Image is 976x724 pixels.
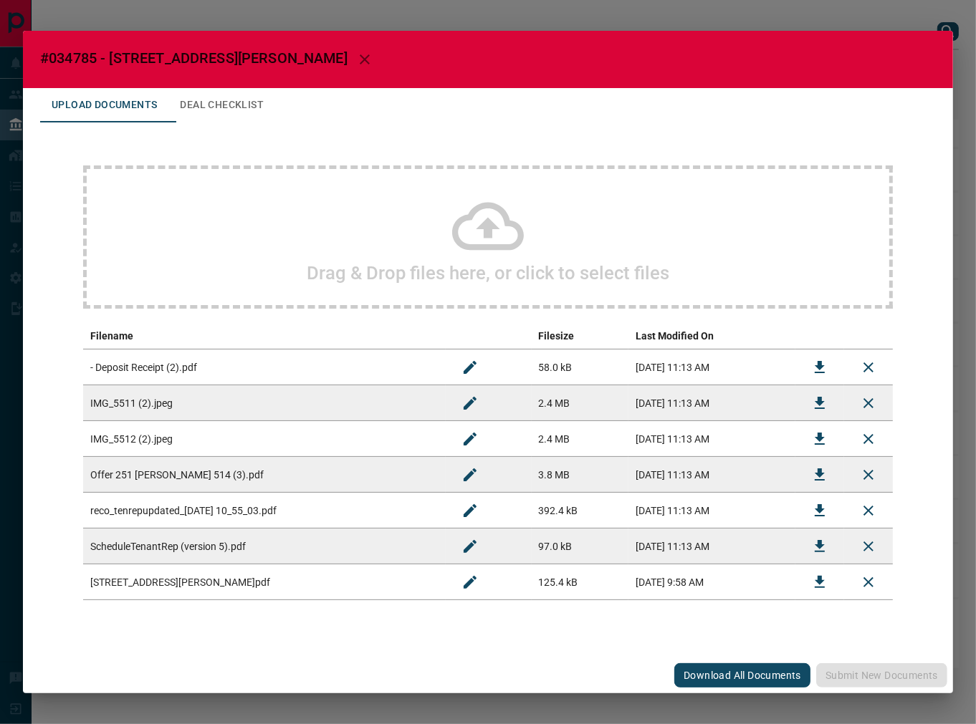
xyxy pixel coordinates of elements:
[532,323,628,349] th: Filesize
[446,323,532,349] th: edit column
[851,565,886,599] button: Remove File
[628,349,795,385] td: [DATE] 11:13 AM
[628,323,795,349] th: Last Modified On
[532,349,628,385] td: 58.0 kB
[803,565,837,599] button: Download
[851,350,886,385] button: Remove File
[628,457,795,493] td: [DATE] 11:13 AM
[453,458,487,492] button: Rename
[803,422,837,456] button: Download
[803,529,837,564] button: Download
[307,262,669,284] h2: Drag & Drop files here, or click to select files
[628,421,795,457] td: [DATE] 11:13 AM
[453,350,487,385] button: Rename
[851,458,886,492] button: Remove File
[803,350,837,385] button: Download
[168,88,275,122] button: Deal Checklist
[40,88,168,122] button: Upload Documents
[532,385,628,421] td: 2.4 MB
[795,323,844,349] th: download action column
[83,493,446,528] td: reco_tenrepupdated_[DATE] 10_55_03.pdf
[628,385,795,421] td: [DATE] 11:13 AM
[83,349,446,385] td: - Deposit Receipt (2).pdf
[83,165,893,309] div: Drag & Drop files here, or click to select files
[453,565,487,599] button: Rename
[628,493,795,528] td: [DATE] 11:13 AM
[453,386,487,420] button: Rename
[628,528,795,564] td: [DATE] 11:13 AM
[851,493,886,528] button: Remove File
[851,422,886,456] button: Remove File
[453,422,487,456] button: Rename
[532,457,628,493] td: 3.8 MB
[851,386,886,420] button: Remove File
[674,663,810,687] button: Download All Documents
[83,457,446,493] td: Offer 251 [PERSON_NAME] 514 (3).pdf
[453,493,487,528] button: Rename
[83,385,446,421] td: IMG_5511 (2).jpeg
[532,493,628,528] td: 392.4 kB
[83,323,446,349] th: Filename
[803,386,837,420] button: Download
[453,529,487,564] button: Rename
[83,528,446,564] td: ScheduleTenantRep (version 5).pdf
[844,323,893,349] th: delete file action column
[83,564,446,600] td: [STREET_ADDRESS][PERSON_NAME]pdf
[532,564,628,600] td: 125.4 kB
[803,458,837,492] button: Download
[532,528,628,564] td: 97.0 kB
[628,564,795,600] td: [DATE] 9:58 AM
[83,421,446,457] td: IMG_5512 (2).jpeg
[40,49,348,67] span: #034785 - [STREET_ADDRESS][PERSON_NAME]
[803,493,837,528] button: Download
[532,421,628,457] td: 2.4 MB
[851,529,886,564] button: Remove File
